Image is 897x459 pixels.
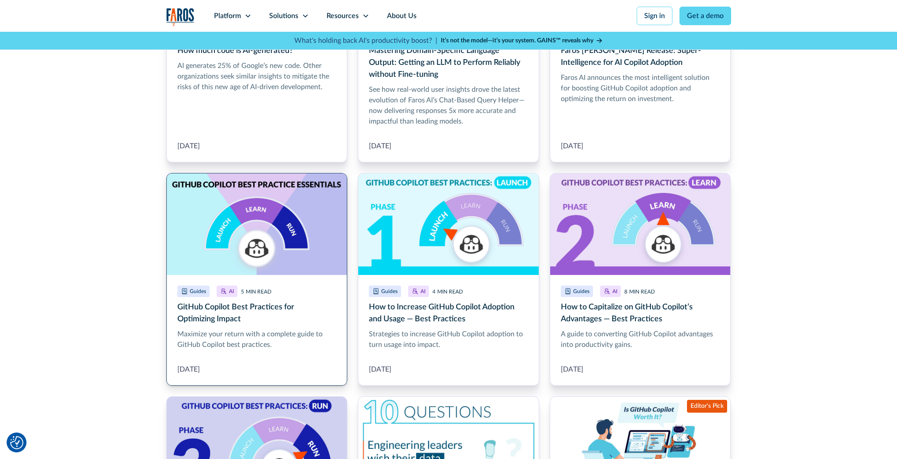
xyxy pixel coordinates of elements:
[10,436,23,449] img: Revisit consent button
[269,11,298,21] div: Solutions
[441,38,593,44] strong: It’s not the model—it’s your system. GAINS™ reveals why
[294,35,437,46] p: What's holding back AI's productivity boost? |
[358,173,539,275] img: A 3-way gauge depicting the GitHub Copilot logo within the Launch-Learn-Run framework. Focus on P...
[550,173,731,386] a: How to Capitalize on GitHub Copilot’s Advantages — Best Practices
[214,11,241,21] div: Platform
[637,7,672,25] a: Sign in
[679,7,731,25] a: Get a demo
[166,173,348,386] a: GitHub Copilot Best Practices for Optimizing Impact
[167,173,347,275] img: A 3-way gauge depicting the GitHub Copilot logo within the Launch-Learn-Run framework. GitHub Cop...
[358,173,539,386] a: How to Increase GitHub Copilot Adoption and Usage — Best Practices
[166,8,195,26] a: home
[550,173,731,275] img: A 3-way gauge depicting the GitHub Copilot logo within the Launch-Learn-Run framework. Focus on P...
[441,36,603,45] a: It’s not the model—it’s your system. GAINS™ reveals why
[166,8,195,26] img: Logo of the analytics and reporting company Faros.
[10,436,23,449] button: Cookie Settings
[327,11,359,21] div: Resources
